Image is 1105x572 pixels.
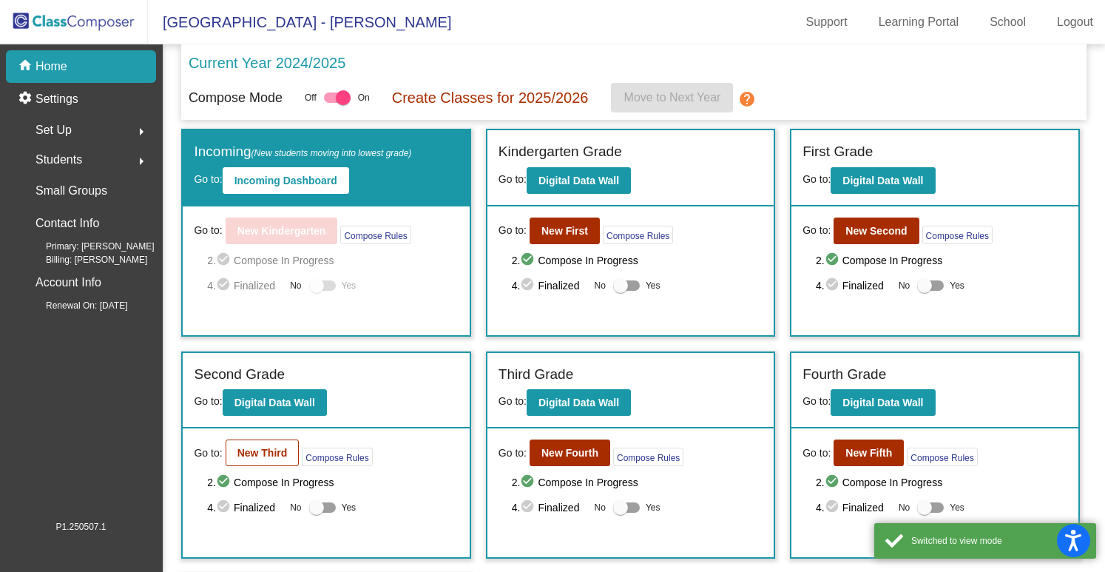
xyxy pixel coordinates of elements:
[831,167,935,194] button: Digital Data Wall
[538,397,619,408] b: Digital Data Wall
[305,91,317,104] span: Off
[36,181,107,201] p: Small Groups
[22,253,147,266] span: Billing: [PERSON_NAME]
[499,395,527,407] span: Go to:
[342,499,356,517] span: Yes
[194,445,222,461] span: Go to:
[36,213,99,234] p: Contact Info
[237,225,326,237] b: New Kindergarten
[194,141,411,163] label: Incoming
[499,364,573,386] label: Third Grade
[22,299,127,312] span: Renewal On: [DATE]
[646,499,660,517] span: Yes
[624,91,720,104] span: Move to Next Year
[802,223,831,238] span: Go to:
[512,499,587,517] span: 4. Finalized
[207,252,459,269] span: 2. Compose In Progress
[499,445,527,461] span: Go to:
[802,395,831,407] span: Go to:
[794,10,859,34] a: Support
[922,226,993,244] button: Compose Rules
[207,277,283,295] span: 4. Finalized
[978,10,1038,34] a: School
[194,364,285,386] label: Second Grade
[527,167,631,194] button: Digital Data Wall
[520,474,538,491] mat-icon: check_circle
[234,397,315,408] b: Digital Data Wall
[845,225,907,237] b: New Second
[845,447,892,459] b: New Fifth
[816,474,1067,491] span: 2. Compose In Progress
[646,277,660,295] span: Yes
[613,448,683,466] button: Compose Rules
[189,52,345,74] p: Current Year 2024/2025
[834,440,904,466] button: New Fifth
[842,397,923,408] b: Digital Data Wall
[950,277,964,295] span: Yes
[392,87,589,109] p: Create Classes for 2025/2026
[223,389,327,416] button: Digital Data Wall
[36,90,78,108] p: Settings
[499,141,622,163] label: Kindergarten Grade
[512,474,763,491] span: 2. Compose In Progress
[207,499,283,517] span: 4. Finalized
[816,277,891,295] span: 4. Finalized
[512,277,587,295] span: 4. Finalized
[148,10,451,34] span: [GEOGRAPHIC_DATA] - [PERSON_NAME]
[867,10,971,34] a: Learning Portal
[226,440,300,466] button: New Third
[530,440,610,466] button: New Fourth
[207,474,459,491] span: 2. Compose In Progress
[251,148,412,158] span: (New students moving into lowest grade)
[899,279,910,292] span: No
[816,499,891,517] span: 4. Finalized
[234,175,337,186] b: Incoming Dashboard
[842,175,923,186] b: Digital Data Wall
[520,499,538,517] mat-icon: check_circle
[834,218,919,244] button: New Second
[825,499,842,517] mat-icon: check_circle
[816,252,1067,269] span: 2. Compose In Progress
[302,448,372,466] button: Compose Rules
[194,395,222,407] span: Go to:
[541,225,588,237] b: New First
[825,277,842,295] mat-icon: check_circle
[18,90,36,108] mat-icon: settings
[527,389,631,416] button: Digital Data Wall
[530,218,600,244] button: New First
[22,240,155,253] span: Primary: [PERSON_NAME]
[189,88,283,108] p: Compose Mode
[538,175,619,186] b: Digital Data Wall
[216,474,234,491] mat-icon: check_circle
[520,252,538,269] mat-icon: check_circle
[831,389,935,416] button: Digital Data Wall
[802,445,831,461] span: Go to:
[226,218,338,244] button: New Kindergarten
[520,277,538,295] mat-icon: check_circle
[36,120,72,141] span: Set Up
[911,534,1085,548] div: Switched to view mode
[595,501,606,514] span: No
[216,252,234,269] mat-icon: check_circle
[36,58,67,75] p: Home
[825,252,842,269] mat-icon: check_circle
[907,448,977,466] button: Compose Rules
[290,279,301,292] span: No
[36,149,82,170] span: Students
[802,141,873,163] label: First Grade
[340,226,410,244] button: Compose Rules
[595,279,606,292] span: No
[342,277,356,295] span: Yes
[132,152,150,170] mat-icon: arrow_right
[237,447,288,459] b: New Third
[512,252,763,269] span: 2. Compose In Progress
[802,173,831,185] span: Go to:
[358,91,370,104] span: On
[802,364,886,386] label: Fourth Grade
[541,447,598,459] b: New Fourth
[499,223,527,238] span: Go to:
[899,501,910,514] span: No
[1045,10,1105,34] a: Logout
[603,226,673,244] button: Compose Rules
[132,123,150,141] mat-icon: arrow_right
